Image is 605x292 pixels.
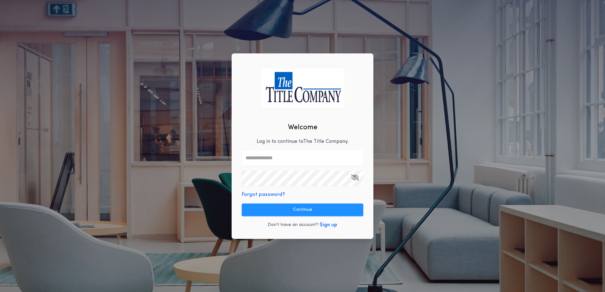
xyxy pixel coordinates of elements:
p: Don't have an account? [268,222,318,228]
p: Log in to continue to The Title Company . [257,138,349,145]
button: Continue [242,204,363,216]
button: Sign up [320,221,337,229]
img: logo [261,68,344,107]
h2: Welcome [288,122,317,133]
button: Forgot password? [242,191,285,198]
